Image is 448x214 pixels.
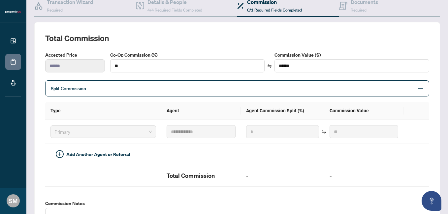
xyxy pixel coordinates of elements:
[45,102,161,120] th: Type
[110,51,265,59] label: Co-Op Commission (%)
[324,102,404,120] th: Commission Value
[246,171,319,181] h2: -
[54,127,152,137] span: Primary
[241,102,324,120] th: Agent Commission Split (%)
[45,51,105,59] label: Accepted Price
[47,8,63,13] span: Required
[45,80,429,96] div: Split Commission
[351,8,367,13] span: Required
[56,150,64,158] span: plus-circle
[161,102,241,120] th: Agent
[45,33,429,43] h2: Total Commission
[9,196,17,205] span: SM
[167,171,236,181] h2: Total Commission
[51,86,86,92] span: Split Commission
[45,200,429,207] label: Commission Notes
[5,10,21,14] img: logo
[330,171,399,181] h2: -
[147,8,202,13] span: 4/4 Required Fields Completed
[274,51,429,59] label: Commission Value ($)
[322,129,326,134] span: swap
[66,151,130,158] span: Add Another Agent or Referral
[50,149,136,160] button: Add Another Agent or Referral
[247,8,302,13] span: 0/1 Required Fields Completed
[267,64,272,68] span: swap
[418,86,424,92] span: minus
[422,191,441,211] button: Open asap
